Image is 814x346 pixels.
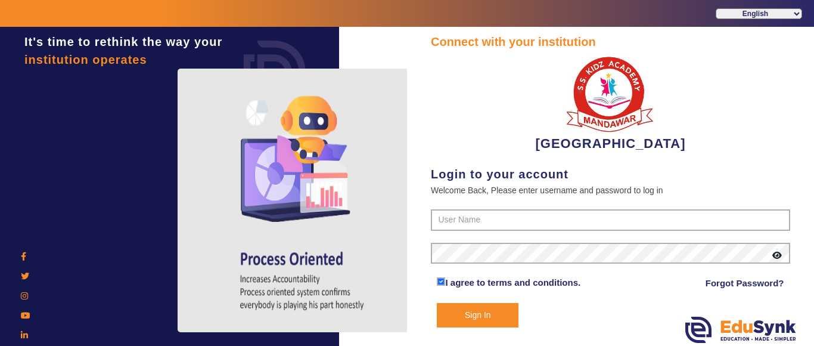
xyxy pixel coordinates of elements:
[230,27,319,116] img: login.png
[437,303,518,328] button: Sign In
[431,33,790,51] div: Connect with your institution
[24,35,222,48] span: It's time to rethink the way your
[431,209,790,231] input: User Name
[431,51,790,153] div: [GEOGRAPHIC_DATA]
[685,317,796,343] img: edusynk.png
[431,183,790,197] div: Welcome Back, Please enter username and password to log in
[566,51,655,134] img: b9104f0a-387a-4379-b368-ffa933cda262
[431,165,790,183] div: Login to your account
[178,69,428,332] img: login4.png
[24,53,147,66] span: institution operates
[445,277,580,288] a: I agree to terms and conditions.
[706,276,784,291] a: Forgot Password?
